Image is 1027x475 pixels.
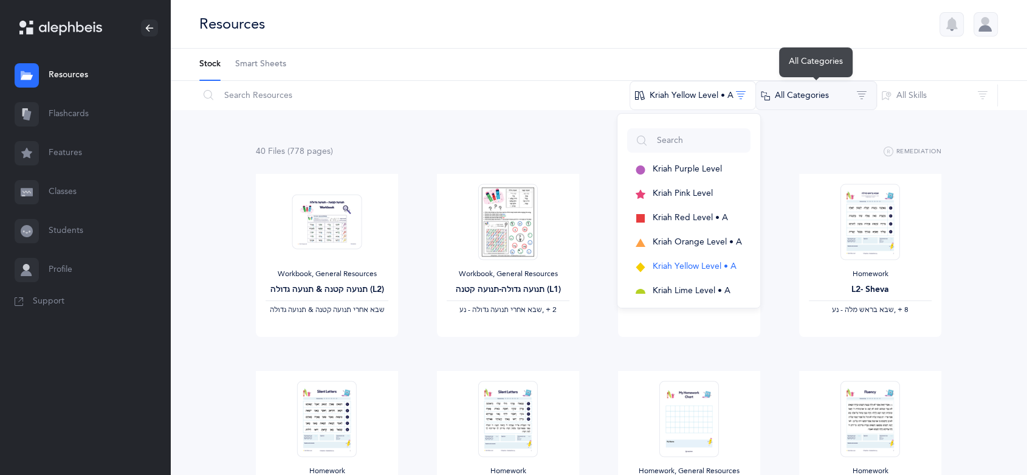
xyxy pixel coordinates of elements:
img: My_Homework_Chart_1_thumbnail_1716209946.png [659,381,719,457]
button: Kriah Yellow Level • A [630,81,756,110]
span: ‫שבא אחרי תנועה גדולה - נע‬ [459,305,542,314]
span: Kriah Red Level • A [653,213,728,223]
div: תנועה גדולה-תנועה קטנה (L1) [447,283,569,296]
img: Alephbeis__%D7%AA%D7%A0%D7%95%D7%A2%D7%94_%D7%92%D7%93%D7%95%D7%9C%D7%94-%D7%A7%D7%98%D7%A0%D7%94... [478,184,538,260]
span: 40 File [256,147,285,156]
span: Support [33,296,64,308]
div: ‪, + 2‬ [447,305,569,315]
button: Kriah Lime Level • A [627,279,750,303]
img: Homework_L6_Fluency_Y_EN_thumbnail_1731220590.png [840,381,900,457]
button: All Categories [755,81,877,110]
span: ‫שבא בראש מלה - נע‬ [832,305,894,314]
img: Homework_L8_Sheva_O-A_Yellow_EN_thumbnail_1754036707.png [840,184,900,260]
span: Kriah Orange Level • A [653,237,742,247]
button: Remediation [884,145,941,159]
button: All Skills [876,81,998,110]
button: Kriah Red Level • A [627,206,750,231]
div: ‪, + 8‬ [809,305,932,315]
button: Kriah Purple Level [627,158,750,182]
div: L2- Sheva [809,283,932,296]
div: Resources [199,14,265,34]
span: Smart Sheets [235,58,286,71]
div: תנועה קטנה & תנועה גדולה (L2) [266,283,388,296]
input: Search Resources [199,81,630,110]
img: Homework_L11_Skills%2BFlunecy-O-A-EN_Yellow_EN_thumbnail_1741229997.png [478,381,538,457]
button: Kriah Pink Level [627,182,750,206]
span: s [281,147,285,156]
span: ‫שבא אחרי תנועה קטנה & תנועה גדולה‬ [270,305,385,314]
div: All Categories [779,47,853,77]
div: Homework [809,269,932,279]
button: Kriah Green Level • A [627,303,750,328]
span: (778 page ) [287,147,333,156]
span: Kriah Pink Level [653,189,713,198]
div: Workbook, General Resources [447,269,569,279]
img: Homework_L3_Skills_Y_EN_thumbnail_1741229587.png [297,381,357,457]
span: s [327,147,331,156]
button: Kriah Yellow Level • A [627,255,750,279]
button: Kriah Orange Level • A [627,231,750,255]
span: Kriah Purple Level [653,164,722,174]
img: Tenuah_Gedolah.Ketana-Workbook-SB_thumbnail_1685245466.png [292,194,362,249]
span: Kriah Lime Level • A [653,286,730,296]
input: Search [627,128,750,153]
span: Kriah Yellow Level • A [653,262,737,271]
div: Workbook, General Resources [266,269,388,279]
